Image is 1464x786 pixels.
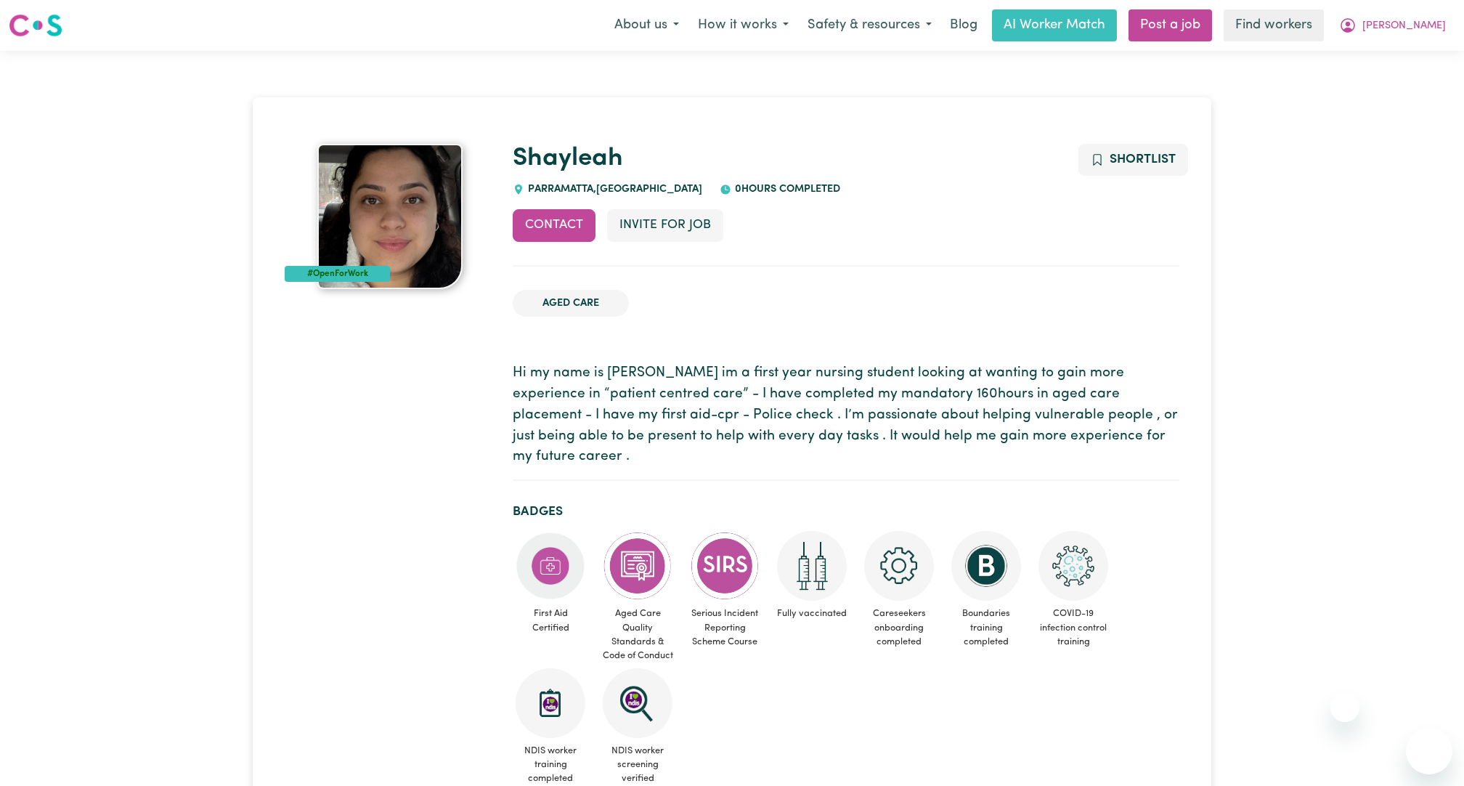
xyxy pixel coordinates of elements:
[607,209,723,241] button: Invite for Job
[285,266,390,282] div: #OpenForWork
[513,290,629,317] li: Aged Care
[948,601,1024,655] span: Boundaries training completed
[516,668,585,738] img: CS Academy: Introduction to NDIS Worker Training course completed
[600,601,675,668] span: Aged Care Quality Standards & Code of Conduct
[798,10,941,41] button: Safety & resources
[524,184,702,195] span: PARRAMATTA , [GEOGRAPHIC_DATA]
[1362,18,1446,34] span: [PERSON_NAME]
[941,9,986,41] a: Blog
[513,504,1179,519] h2: Badges
[731,184,840,195] span: 0 hours completed
[605,10,688,41] button: About us
[1038,531,1108,601] img: CS Academy: COVID-19 Infection Control Training course completed
[513,209,595,241] button: Contact
[603,668,672,738] img: NDIS Worker Screening Verified
[603,531,672,601] img: CS Academy: Aged Care Quality Standards & Code of Conduct course completed
[285,144,495,289] a: Shayleah's profile picture'#OpenForWork
[513,146,623,171] a: Shayleah
[688,10,798,41] button: How it works
[992,9,1117,41] a: AI Worker Match
[513,601,588,640] span: First Aid Certified
[9,12,62,39] img: Careseekers logo
[1078,144,1188,176] button: Add to shortlist
[513,363,1179,468] p: Hi my name is [PERSON_NAME] im a first year nursing student looking at wanting to gain more exper...
[1110,153,1176,166] span: Shortlist
[687,601,762,655] span: Serious Incident Reporting Scheme Course
[317,144,463,289] img: Shayleah
[951,531,1021,601] img: CS Academy: Boundaries in care and support work course completed
[516,531,585,601] img: Care and support worker has completed First Aid Certification
[1330,693,1359,722] iframe: Close message
[1036,601,1111,655] span: COVID-19 infection control training
[864,531,934,601] img: CS Academy: Careseekers Onboarding course completed
[861,601,937,655] span: Careseekers onboarding completed
[690,531,760,601] img: CS Academy: Serious Incident Reporting Scheme course completed
[1224,9,1324,41] a: Find workers
[1330,10,1455,41] button: My Account
[1406,728,1452,774] iframe: Button to launch messaging window
[1128,9,1212,41] a: Post a job
[777,531,847,601] img: Care and support worker has received 2 doses of COVID-19 vaccine
[9,9,62,42] a: Careseekers logo
[774,601,850,626] span: Fully vaccinated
